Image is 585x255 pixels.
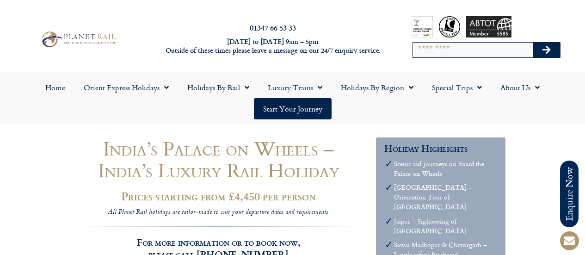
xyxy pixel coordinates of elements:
button: Search [533,43,560,57]
li: [GEOGRAPHIC_DATA] – Orientation Tour of [GEOGRAPHIC_DATA] [394,182,497,211]
nav: Menu [5,77,580,119]
i: All Planet Rail holidays are tailor-made to suit your departure dates and requirements. [108,207,329,218]
a: Holidays by Rail [178,77,259,98]
a: Orient Express Holidays [74,77,178,98]
a: About Us [491,77,549,98]
a: Luxury Trains [259,77,332,98]
a: Special Trips [423,77,491,98]
a: Start your Journey [254,98,332,119]
a: Holidays by Region [332,77,423,98]
a: 01347 66 53 33 [250,22,296,33]
h1: India’s Palace on Wheels – India’s Luxury Rail Holiday [80,137,357,181]
h2: Prices starting from £4,450 per person [80,190,357,202]
img: Planet Rail Train Holidays Logo [38,30,118,49]
li: Jaipur – Sightseeing of [GEOGRAPHIC_DATA] [394,216,497,236]
a: Home [36,77,74,98]
h3: Holiday Highlights [384,142,497,155]
li: Scenic rail journeys on board the Palace on Wheels [394,159,497,178]
h6: [DATE] to [DATE] 9am – 5pm Outside of these times please leave a message on our 24/7 enquiry serv... [158,37,388,55]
